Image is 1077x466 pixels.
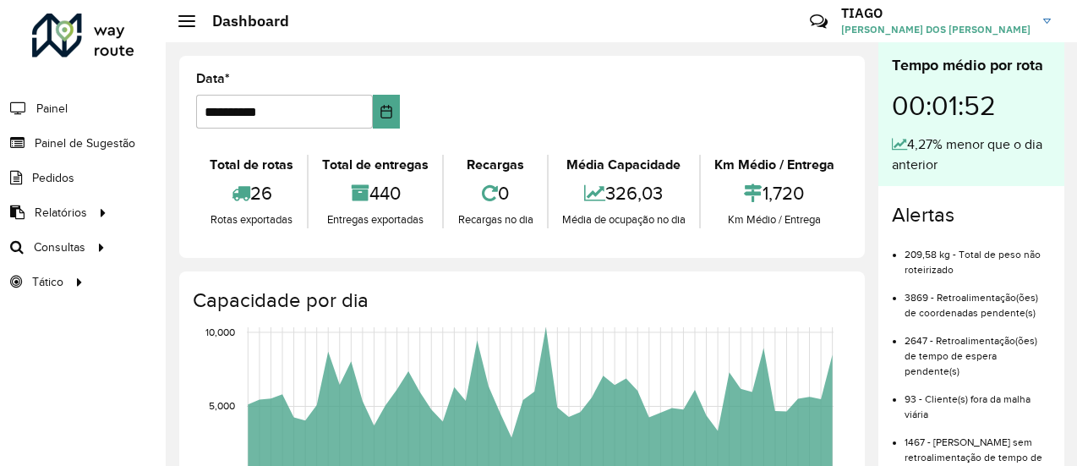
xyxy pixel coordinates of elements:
[34,238,85,256] span: Consultas
[448,155,542,175] div: Recargas
[313,211,438,228] div: Entregas exportadas
[841,22,1031,37] span: [PERSON_NAME] DOS [PERSON_NAME]
[841,5,1031,21] h3: TIAGO
[313,155,438,175] div: Total de entregas
[205,326,235,337] text: 10,000
[892,203,1051,228] h4: Alertas
[32,169,74,187] span: Pedidos
[195,12,289,30] h2: Dashboard
[705,175,844,211] div: 1,720
[892,134,1051,175] div: 4,27% menor que o dia anterior
[905,321,1051,379] li: 2647 - Retroalimentação(ões) de tempo de espera pendente(s)
[193,288,848,313] h4: Capacidade por dia
[200,175,303,211] div: 26
[553,155,695,175] div: Média Capacidade
[905,277,1051,321] li: 3869 - Retroalimentação(ões) de coordenadas pendente(s)
[36,100,68,118] span: Painel
[448,175,542,211] div: 0
[196,69,230,89] label: Data
[892,54,1051,77] div: Tempo médio por rota
[892,77,1051,134] div: 00:01:52
[905,379,1051,422] li: 93 - Cliente(s) fora da malha viária
[553,175,695,211] div: 326,03
[705,155,844,175] div: Km Médio / Entrega
[35,204,87,222] span: Relatórios
[313,175,438,211] div: 440
[448,211,542,228] div: Recargas no dia
[553,211,695,228] div: Média de ocupação no dia
[200,155,303,175] div: Total de rotas
[905,234,1051,277] li: 209,58 kg - Total de peso não roteirizado
[200,211,303,228] div: Rotas exportadas
[35,134,135,152] span: Painel de Sugestão
[801,3,837,40] a: Contato Rápido
[32,273,63,291] span: Tático
[373,95,400,129] button: Choose Date
[705,211,844,228] div: Km Médio / Entrega
[209,401,235,412] text: 5,000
